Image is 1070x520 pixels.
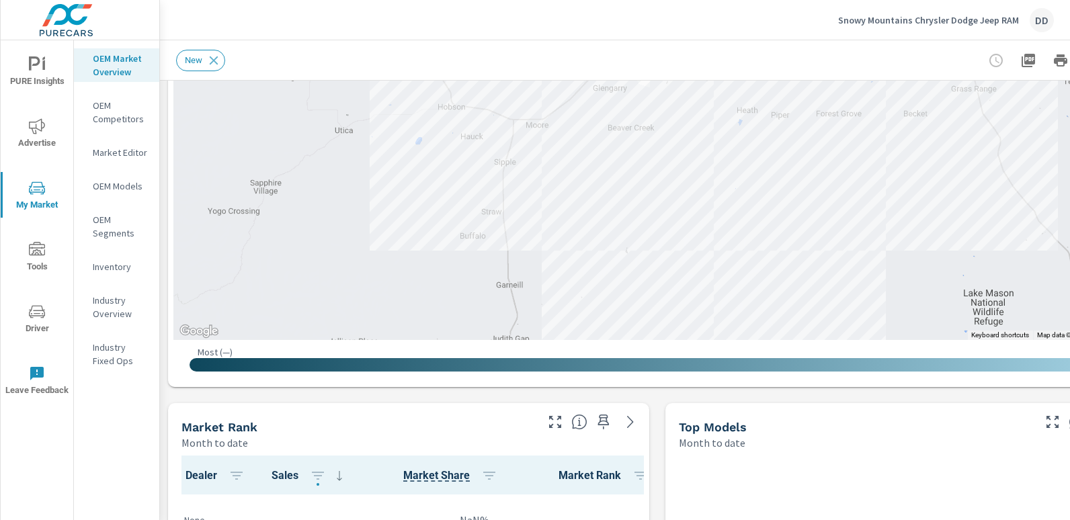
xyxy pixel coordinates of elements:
span: New [177,55,210,65]
p: Inventory [93,260,149,273]
span: Dealer Sales / Total Market Sales. [Market = within dealer PMA (or 60 miles if no PMA is defined)... [403,468,470,484]
div: OEM Models [74,176,159,196]
span: Market Rank [559,468,654,484]
span: Driver [5,304,69,337]
span: Dealer [186,468,250,484]
span: Save this to your personalized report [593,411,614,433]
div: Inventory [74,257,159,277]
img: Google [177,322,221,340]
p: Snowy Mountains Chrysler Dodge Jeep RAM [838,14,1019,26]
p: Industry Fixed Ops [93,341,149,367]
div: Industry Fixed Ops [74,337,159,371]
span: Sales [272,468,347,484]
div: OEM Competitors [74,95,159,129]
p: Month to date [181,435,248,451]
div: Industry Overview [74,290,159,324]
div: OEM Segments [74,210,159,243]
p: OEM Market Overview [93,52,149,79]
button: "Export Report to PDF" [1015,47,1042,74]
a: Open this area in Google Maps (opens a new window) [177,322,221,340]
span: PURE Insights [5,56,69,89]
span: My Market [5,180,69,213]
span: Tools [5,242,69,275]
p: Month to date [679,435,745,451]
div: Market Editor [74,142,159,163]
div: OEM Market Overview [74,48,159,82]
h5: Top Models [679,420,747,434]
span: Market Share [403,468,503,484]
p: Industry Overview [93,294,149,320]
span: Advertise [5,118,69,151]
a: See more details in report [620,411,641,433]
h5: Market Rank [181,420,257,434]
span: Leave Feedback [5,365,69,398]
div: DD [1030,8,1054,32]
button: Make Fullscreen [544,411,566,433]
button: Keyboard shortcuts [971,331,1029,340]
p: OEM Competitors [93,99,149,126]
p: OEM Segments [93,213,149,240]
div: New [176,50,225,71]
span: Market Rank shows you how you rank, in terms of sales, to other dealerships in your market. “Mark... [571,414,587,430]
button: Make Fullscreen [1042,411,1063,433]
div: nav menu [1,40,73,411]
p: Market Editor [93,146,149,159]
p: Most ( — ) [198,346,233,358]
p: OEM Models [93,179,149,193]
